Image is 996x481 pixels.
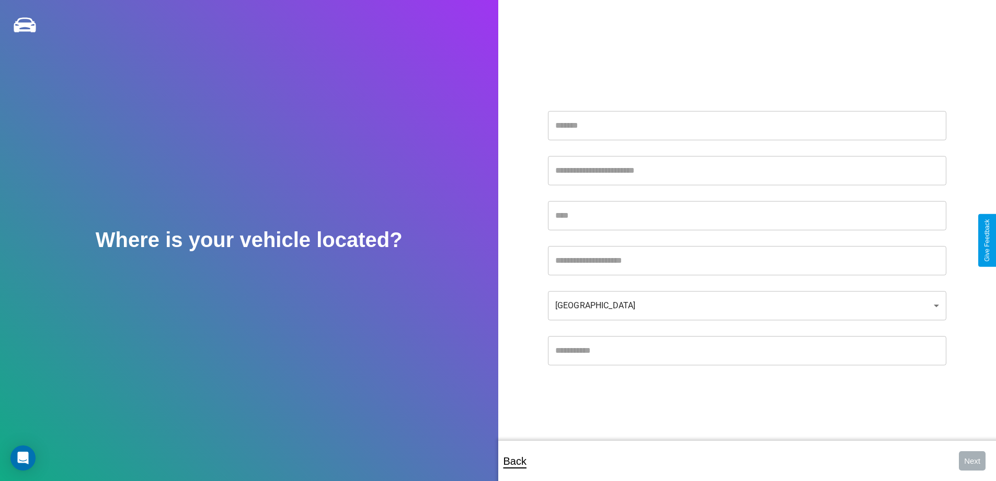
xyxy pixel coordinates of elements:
[10,445,36,471] div: Open Intercom Messenger
[96,228,403,252] h2: Where is your vehicle located?
[548,291,946,320] div: [GEOGRAPHIC_DATA]
[959,451,986,471] button: Next
[503,452,526,471] p: Back
[983,219,991,262] div: Give Feedback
